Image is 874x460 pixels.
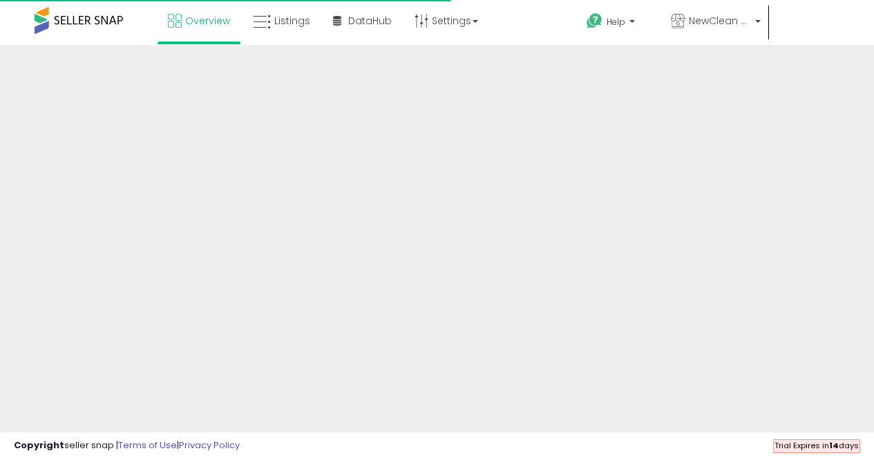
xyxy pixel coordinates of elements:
span: DataHub [348,14,392,28]
strong: Copyright [14,439,64,452]
b: 14 [829,440,839,451]
span: Help [607,16,625,28]
span: NewClean store [689,14,751,28]
a: Help [576,2,658,45]
span: Overview [185,14,230,28]
i: Get Help [586,12,603,30]
span: Trial Expires in days [775,440,859,451]
div: seller snap | | [14,439,240,452]
a: Terms of Use [118,439,177,452]
span: Listings [274,14,310,28]
a: Privacy Policy [179,439,240,452]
